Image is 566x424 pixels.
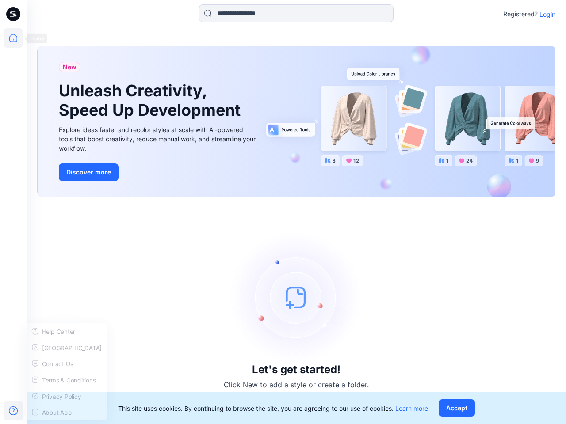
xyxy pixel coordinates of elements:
[503,9,538,19] p: Registered?
[59,81,245,119] h1: Unleash Creativity, Speed Up Development
[59,163,119,181] button: Discover more
[395,405,428,412] a: Learn more
[252,363,340,376] h3: Let's get started!
[539,10,555,19] p: Login
[118,404,428,413] p: This site uses cookies. By continuing to browse the site, you are agreeing to our use of cookies.
[42,375,96,384] p: Terms & Conditions
[439,399,475,417] button: Accept
[42,392,81,401] p: Privacy Policy
[42,359,73,368] p: Contact Us
[224,379,369,390] p: Click New to add a style or create a folder.
[230,231,363,363] img: empty-state-image.svg
[42,408,72,416] p: About App
[59,163,258,181] a: Discover more
[42,343,102,352] p: [GEOGRAPHIC_DATA]
[63,62,76,72] span: New
[42,327,75,336] p: Help Center
[59,125,258,153] div: Explore ideas faster and recolor styles at scale with AI-powered tools that boost creativity, red...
